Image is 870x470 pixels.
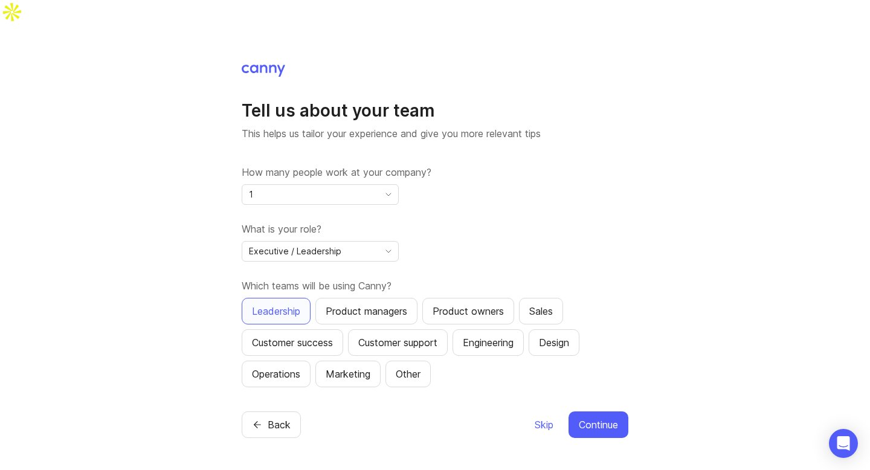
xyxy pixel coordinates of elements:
button: Engineering [453,329,524,356]
button: Design [529,329,579,356]
button: Operations [242,361,311,387]
p: This helps us tailor your experience and give you more relevant tips [242,126,628,141]
div: toggle menu [242,241,399,262]
h1: Tell us about your team [242,100,628,121]
span: 1 [249,188,253,201]
img: Canny Home [242,65,285,77]
div: Product managers [326,304,407,318]
div: Operations [252,367,300,381]
svg: toggle icon [379,246,398,256]
span: Executive / Leadership [249,245,341,258]
button: Continue [569,411,628,438]
span: Continue [579,417,618,432]
div: Marketing [326,367,370,381]
div: Sales [529,304,553,318]
button: Marketing [315,361,381,387]
div: Product owners [433,304,504,318]
span: Skip [535,417,553,432]
button: Customer success [242,329,343,356]
label: Which teams will be using Canny? [242,278,628,293]
label: How many people work at your company? [242,165,628,179]
span: Back [268,417,291,432]
button: Leadership [242,298,311,324]
div: Other [396,367,420,381]
button: Back [242,411,301,438]
label: What is your role? [242,222,628,236]
svg: toggle icon [379,190,398,199]
button: Sales [519,298,563,324]
button: Product managers [315,298,417,324]
div: Customer support [358,335,437,350]
div: Design [539,335,569,350]
div: toggle menu [242,184,399,205]
button: Skip [534,411,554,438]
div: Leadership [252,304,300,318]
div: Customer success [252,335,333,350]
button: Customer support [348,329,448,356]
button: Other [385,361,431,387]
div: Open Intercom Messenger [829,429,858,458]
div: Engineering [463,335,514,350]
button: Product owners [422,298,514,324]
